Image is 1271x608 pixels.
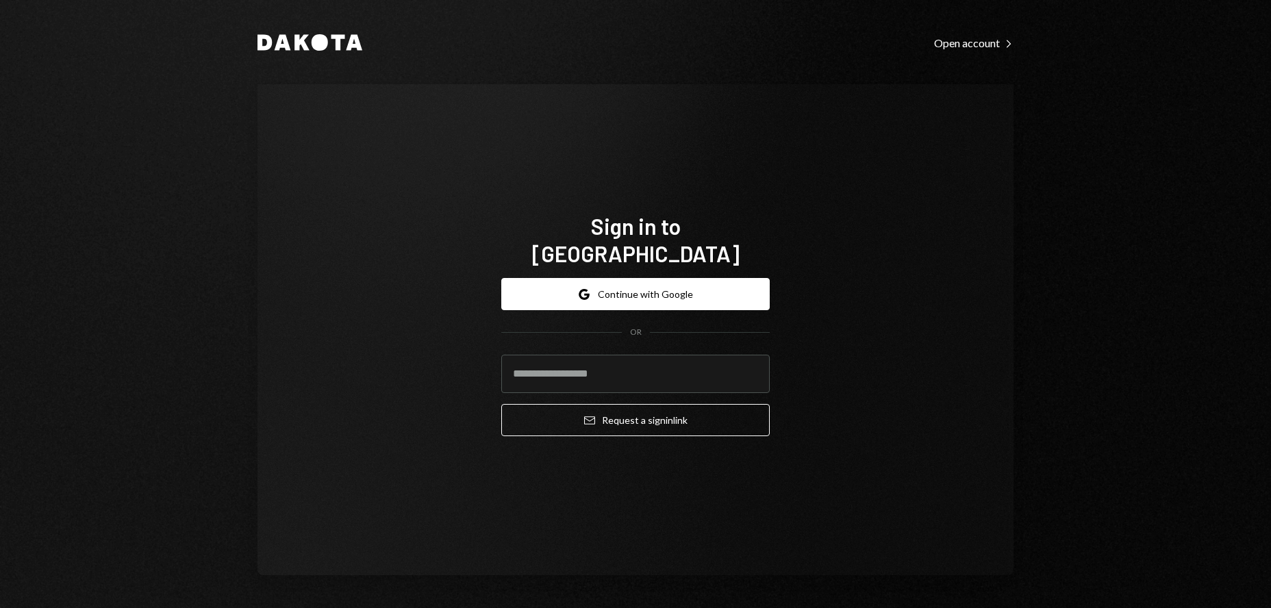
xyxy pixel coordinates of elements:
div: Open account [934,36,1014,50]
h1: Sign in to [GEOGRAPHIC_DATA] [501,212,770,267]
div: OR [630,327,642,338]
button: Request a signinlink [501,404,770,436]
button: Continue with Google [501,278,770,310]
a: Open account [934,35,1014,50]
